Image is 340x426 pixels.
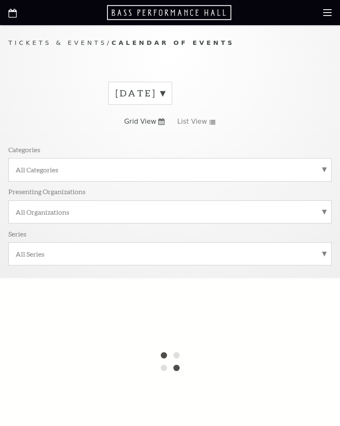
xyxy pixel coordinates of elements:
p: Presenting Organizations [8,187,86,196]
span: Calendar of Events [112,39,235,46]
p: Series [8,229,26,238]
label: [DATE] [115,87,165,100]
span: List View [177,117,207,126]
label: All Organizations [16,208,324,216]
span: Tickets & Events [8,39,107,46]
span: Grid View [124,117,157,126]
p: Categories [8,145,40,154]
label: All Series [16,249,324,258]
label: All Categories [16,165,324,174]
p: / [8,38,332,48]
